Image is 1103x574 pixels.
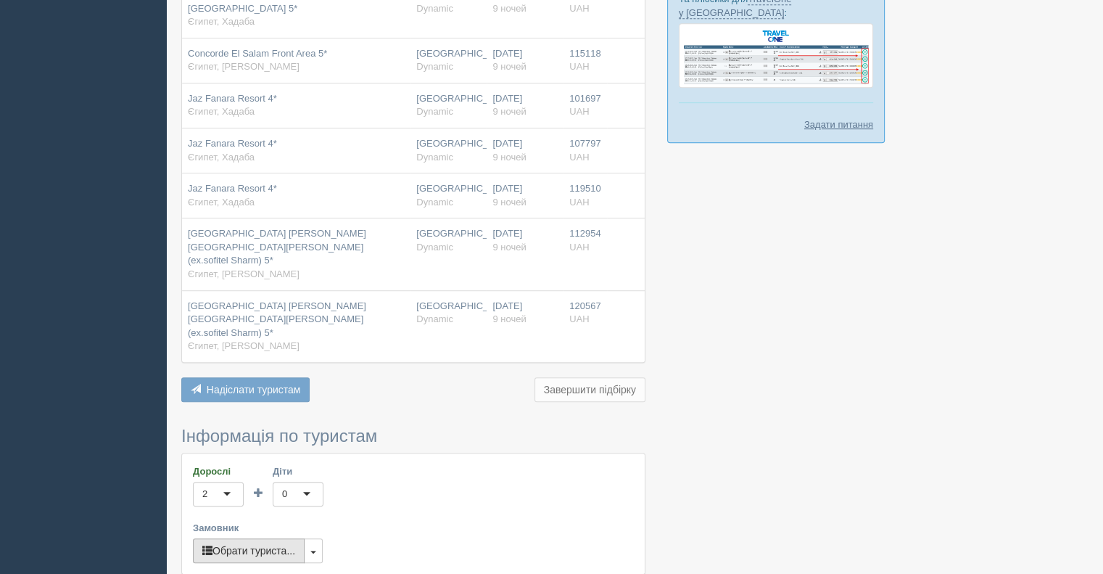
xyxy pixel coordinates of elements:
span: Jaz Fanara Resort 4* [188,183,277,194]
div: [GEOGRAPHIC_DATA] [416,47,481,74]
span: UAH [569,3,589,14]
span: 112954 [569,228,600,239]
div: 2 [202,487,207,501]
span: 9 ночей [492,106,526,117]
span: 9 ночей [492,3,526,14]
a: Задати питання [804,118,873,131]
span: UAH [569,152,589,163]
div: [GEOGRAPHIC_DATA] [416,137,481,164]
span: Dynamic [416,197,453,208]
span: Єгипет, Хадаба [188,197,255,208]
span: Єгипет, Хадаба [188,16,255,27]
span: Надіслати туристам [207,384,301,395]
div: [DATE] [492,227,558,254]
span: UAH [569,106,589,117]
span: Єгипет, [PERSON_NAME] [188,340,299,351]
span: 9 ночей [492,197,526,208]
div: [GEOGRAPHIC_DATA] [416,92,481,119]
span: Dynamic [416,313,453,324]
button: Надіслати туристам [181,377,310,402]
div: [GEOGRAPHIC_DATA] [416,182,481,209]
h3: Інформація по туристам [181,427,645,446]
span: Dynamic [416,242,453,253]
span: UAH [569,313,589,324]
span: Єгипет, Хадаба [188,152,255,163]
span: Єгипет, [PERSON_NAME] [188,61,299,72]
span: Jaz Fanara Resort 4* [188,93,277,104]
span: 101697 [569,93,600,104]
span: Dynamic [416,152,453,163]
span: 115118 [569,48,600,59]
div: [DATE] [492,137,558,164]
button: Обрати туриста... [193,538,305,563]
span: 9 ночей [492,152,526,163]
div: [DATE] [492,300,558,327]
span: UAH [569,197,589,208]
label: Діти [273,464,323,478]
span: Dynamic [416,106,453,117]
div: [GEOGRAPHIC_DATA] [416,227,481,254]
span: Dynamic [416,61,453,72]
span: 120567 [569,300,600,311]
div: 0 [282,487,287,501]
span: Concorde El Salam Front Area 5* [188,48,327,59]
div: [DATE] [492,182,558,209]
span: UAH [569,242,589,253]
span: 107797 [569,138,600,149]
span: Єгипет, [PERSON_NAME] [188,268,299,279]
span: UAH [569,61,589,72]
div: [DATE] [492,92,558,119]
div: [GEOGRAPHIC_DATA] [416,300,481,327]
span: 9 ночей [492,61,526,72]
label: Замовник [193,521,634,535]
span: 119510 [569,183,600,194]
span: 9 ночей [492,242,526,253]
span: Єгипет, Хадаба [188,106,255,117]
span: [GEOGRAPHIC_DATA] [PERSON_NAME][GEOGRAPHIC_DATA][PERSON_NAME] (ex.sofitel Sharm) 5* [188,228,366,266]
label: Дорослі [193,464,244,478]
span: Jaz Fanara Resort 4* [188,138,277,149]
span: [GEOGRAPHIC_DATA] [PERSON_NAME][GEOGRAPHIC_DATA][PERSON_NAME] (ex.sofitel Sharm) 5* [188,300,366,338]
span: 9 ночей [492,313,526,324]
span: Dynamic [416,3,453,14]
img: travel-one-%D0%BF%D1%96%D0%B4%D0%B1%D1%96%D1%80%D0%BA%D0%B0-%D1%81%D1%80%D0%BC-%D0%B4%D0%BB%D1%8F... [679,23,873,88]
div: [DATE] [492,47,558,74]
button: Завершити підбірку [534,377,645,402]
